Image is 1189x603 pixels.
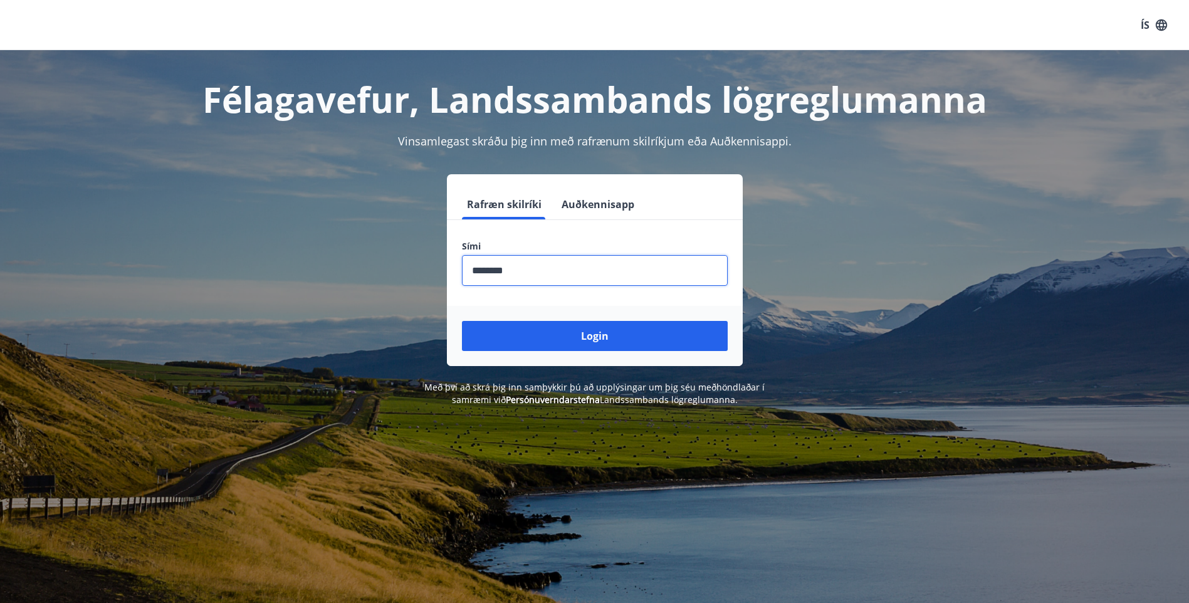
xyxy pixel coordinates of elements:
[424,381,765,406] span: Með því að skrá þig inn samþykkir þú að upplýsingar um þig séu meðhöndlaðar í samræmi við Landssa...
[159,75,1031,123] h1: Félagavefur, Landssambands lögreglumanna
[398,134,792,149] span: Vinsamlegast skráðu þig inn með rafrænum skilríkjum eða Auðkennisappi.
[462,321,728,351] button: Login
[462,189,547,219] button: Rafræn skilríki
[506,394,600,406] a: Persónuverndarstefna
[1134,14,1174,36] button: ÍS
[557,189,639,219] button: Auðkennisapp
[462,240,728,253] label: Sími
